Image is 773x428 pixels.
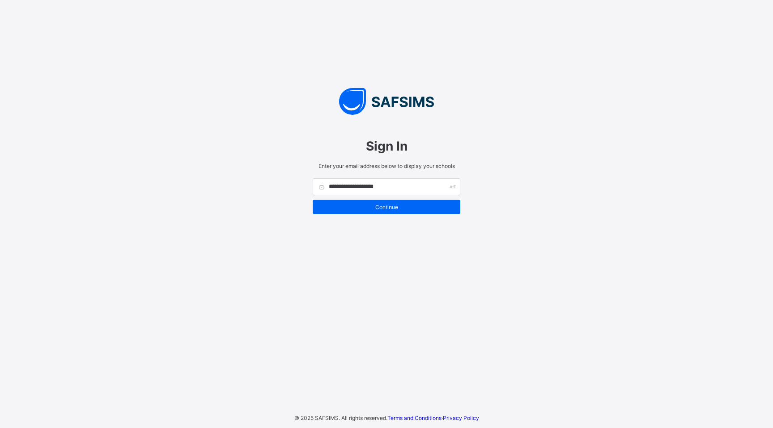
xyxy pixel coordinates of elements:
[294,415,387,421] span: © 2025 SAFSIMS. All rights reserved.
[443,415,479,421] a: Privacy Policy
[387,415,479,421] span: ·
[319,204,454,210] span: Continue
[313,163,460,169] span: Enter your email address below to display your schools
[387,415,442,421] a: Terms and Conditions
[313,138,460,154] span: Sign In
[304,88,469,115] img: SAFSIMS Logo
